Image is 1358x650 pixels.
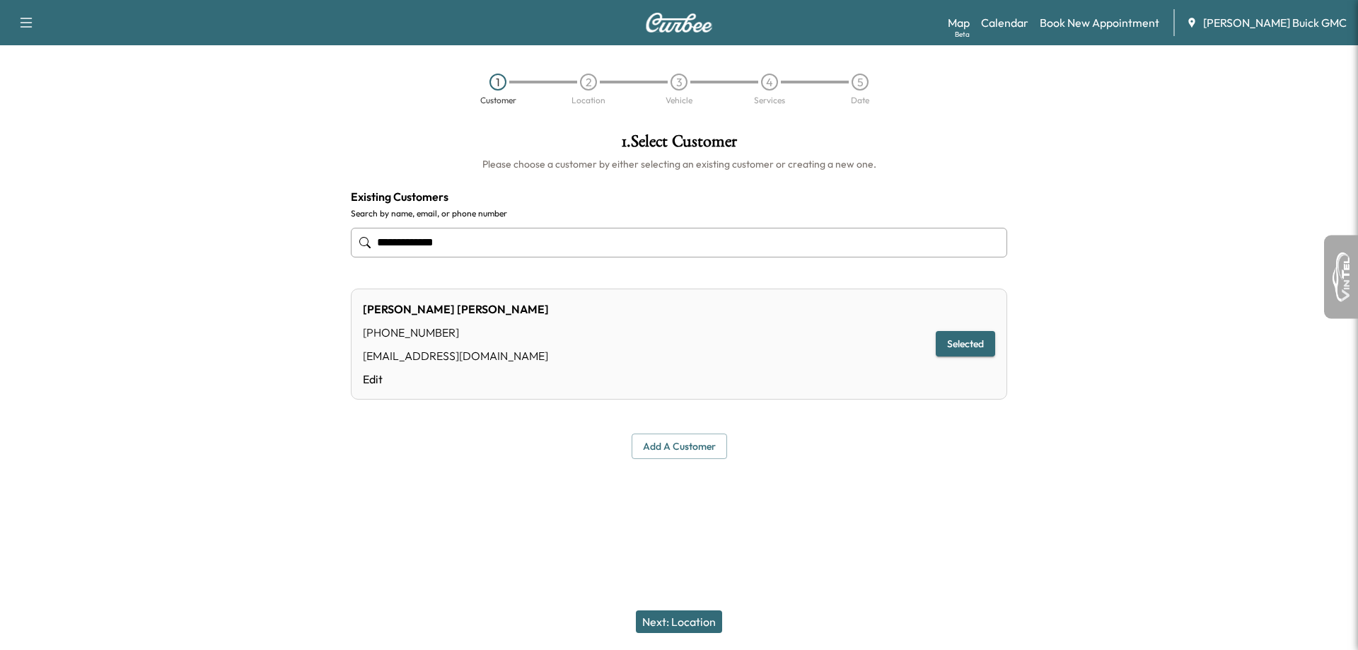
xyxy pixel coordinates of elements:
[351,133,1007,157] h1: 1 . Select Customer
[645,13,713,33] img: Curbee Logo
[761,74,778,91] div: 4
[363,324,549,341] div: [PHONE_NUMBER]
[666,96,692,105] div: Vehicle
[363,301,549,318] div: [PERSON_NAME] [PERSON_NAME]
[351,208,1007,219] label: Search by name, email, or phone number
[1203,14,1347,31] span: [PERSON_NAME] Buick GMC
[981,14,1028,31] a: Calendar
[948,14,970,31] a: MapBeta
[480,96,516,105] div: Customer
[1040,14,1159,31] a: Book New Appointment
[754,96,785,105] div: Services
[632,434,727,460] button: Add a customer
[489,74,506,91] div: 1
[363,347,549,364] div: [EMAIL_ADDRESS][DOMAIN_NAME]
[955,29,970,40] div: Beta
[636,610,722,633] button: Next: Location
[851,96,869,105] div: Date
[351,157,1007,171] h6: Please choose a customer by either selecting an existing customer or creating a new one.
[936,331,995,357] button: Selected
[363,371,549,388] a: Edit
[351,188,1007,205] h4: Existing Customers
[671,74,687,91] div: 3
[852,74,869,91] div: 5
[571,96,605,105] div: Location
[580,74,597,91] div: 2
